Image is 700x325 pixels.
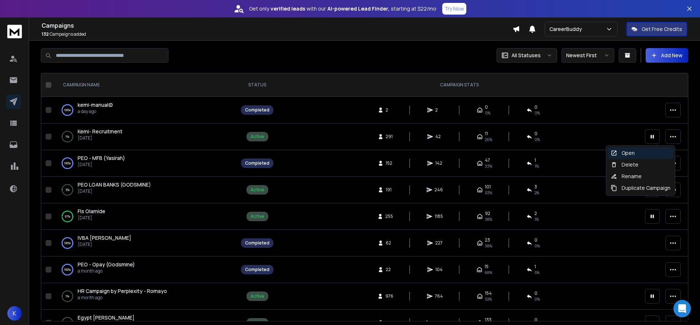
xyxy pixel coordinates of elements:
[54,150,237,177] td: 100%PEO - MFB (Yasirah)[DATE]
[534,270,540,275] span: 5 %
[386,160,393,166] span: 152
[54,124,237,150] td: 1%Kemi- Recruitment[DATE]
[66,293,69,300] p: 1 %
[245,107,269,113] div: Completed
[54,257,237,283] td: 100%PEO - Opay (Godsmine)a month ago
[534,237,537,243] span: 0
[485,110,490,116] span: 0 %
[534,163,539,169] span: 1 %
[435,107,443,113] span: 2
[54,73,237,97] th: CAMPAIGN NAME
[485,243,492,249] span: 38 %
[534,290,537,296] span: 0
[78,181,151,188] a: PEO LOAN BANKS (GODSMINE)
[534,211,537,216] span: 2
[386,240,393,246] span: 62
[250,293,264,299] div: Active
[385,214,393,219] span: 255
[66,186,70,193] p: 3 %
[245,240,269,246] div: Completed
[78,314,135,321] span: Egypt [PERSON_NAME]
[485,290,492,296] span: 154
[485,131,488,137] span: 11
[78,261,135,268] span: PEO - Opay (Godsmine)
[245,267,269,273] div: Completed
[442,3,466,15] button: Try Now
[642,26,682,33] p: Get Free Credits
[78,261,135,268] a: PEO - Opay (Godsmine)
[485,157,490,163] span: 47
[65,213,70,220] p: 97 %
[435,214,443,219] span: 1185
[78,242,131,247] p: [DATE]
[485,184,491,190] span: 101
[435,267,443,273] span: 104
[611,149,635,157] div: Open
[534,296,540,302] span: 0 %
[245,160,269,166] div: Completed
[78,287,167,295] a: HR Campaign by Perplexity - Romayo
[611,184,670,192] div: Duplicate Campaign
[7,25,22,38] img: logo
[435,293,443,299] span: 764
[78,109,113,114] p: a day ago
[673,300,691,317] div: Open Intercom Messenger
[534,104,537,110] span: 0
[561,48,614,63] button: Newest First
[64,239,71,247] p: 100 %
[78,234,131,242] a: IVBA [PERSON_NAME]
[64,266,71,273] p: 100 %
[78,268,135,274] p: a month ago
[78,314,135,321] a: Egypt [PERSON_NAME]
[78,162,125,168] p: [DATE]
[485,270,492,275] span: 68 %
[64,106,71,114] p: 100 %
[444,5,464,12] p: Try Now
[435,160,443,166] span: 142
[327,5,389,12] strong: AI-powered Lead Finder,
[237,73,278,97] th: STATUS
[42,31,513,37] p: Campaigns added
[78,154,125,161] span: PEO - MFB (Yasirah)
[485,216,492,222] span: 38 %
[611,161,638,168] div: Delete
[250,187,264,193] div: Active
[549,26,585,33] p: CareerBuddy
[534,264,536,270] span: 1
[485,317,491,323] span: 133
[42,21,513,30] h1: Campaigns
[485,137,492,142] span: 26 %
[485,296,492,302] span: 32 %
[271,5,305,12] strong: verified leads
[54,97,237,124] td: 100%kemi-manual(c)a day ago
[249,5,436,12] p: Get only with our starting at $22/mo
[385,293,393,299] span: 976
[435,240,443,246] span: 227
[485,190,492,196] span: 53 %
[78,135,122,141] p: [DATE]
[66,133,69,140] p: 1 %
[78,128,122,135] span: Kemi- Recruitment
[534,243,540,249] span: 0 %
[534,137,540,142] span: 0 %
[78,188,151,194] p: [DATE]
[250,134,264,140] div: Active
[54,283,237,310] td: 1%HR Campaign by Perplexity - Romayoa month ago
[435,134,443,140] span: 42
[386,267,393,273] span: 22
[534,184,537,190] span: 3
[646,48,688,63] button: Add New
[7,306,22,321] button: K
[485,264,489,270] span: 15
[54,230,237,257] td: 100%IVBA [PERSON_NAME][DATE]
[250,214,264,219] div: Active
[78,215,105,221] p: [DATE]
[54,203,237,230] td: 97%FIs Olamide[DATE]
[534,110,540,116] span: 0 %
[534,157,536,163] span: 1
[78,208,105,215] a: FIs Olamide
[534,190,539,196] span: 2 %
